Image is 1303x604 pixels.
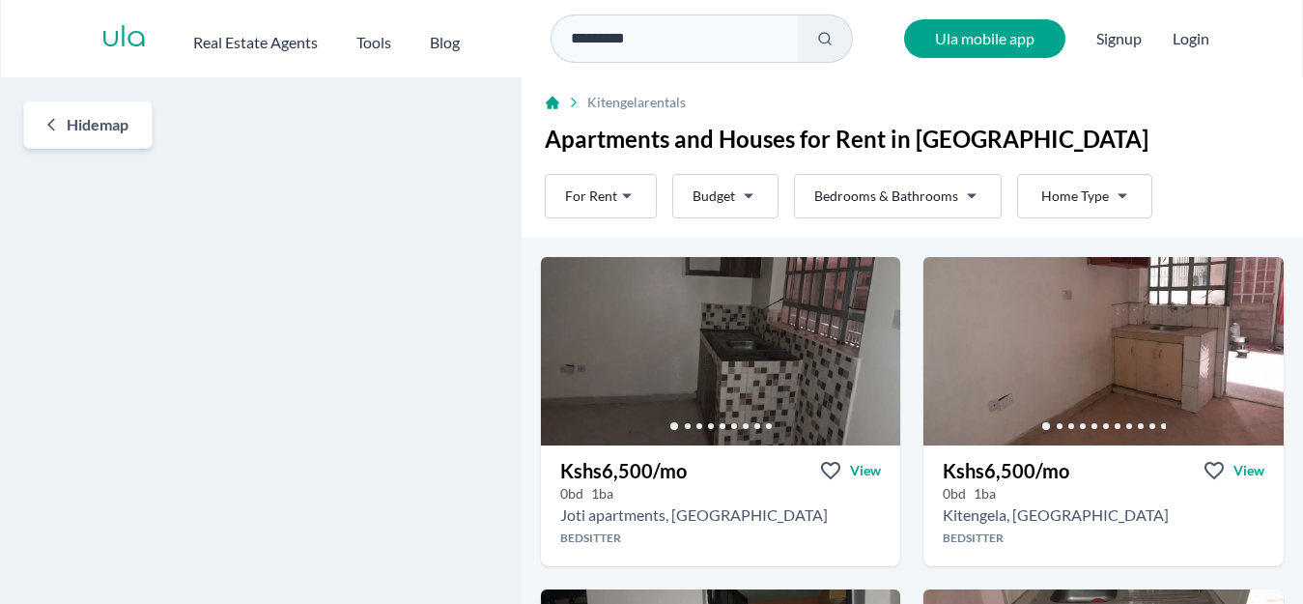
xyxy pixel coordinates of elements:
span: View [850,461,881,480]
h3: Kshs 6,500 /mo [943,457,1069,484]
h3: Kshs 6,500 /mo [560,457,687,484]
h2: Bedsitter for rent in Kitengela - Kshs 6,500/mo -Joti apartments, Kitengela, Kenya, Kajiado Count... [560,503,828,527]
button: Real Estate Agents [193,23,318,54]
span: View [1233,461,1264,480]
h2: Tools [356,31,391,54]
h2: Real Estate Agents [193,31,318,54]
h5: 0 bedrooms [943,484,966,503]
h2: Bedsitter for rent in Kitengela - Kshs 6,500/mo -Nana Apartments, Kitengela, Kenya, Kajiado Count... [943,503,1169,527]
button: Bedrooms & Bathrooms [794,174,1002,218]
img: Bedsitter for rent - Kshs 6,500/mo - in Kitengela Nana Apartments, Kitengela, Kenya, Kajiado Coun... [923,257,1284,446]
h5: 1 bathrooms [974,484,996,503]
h4: Bedsitter [923,531,1284,546]
a: ula [101,21,147,56]
a: Kshs6,500/moViewView property in detail0bd 1ba Joti apartments, [GEOGRAPHIC_DATA]Bedsitter [541,446,901,566]
h5: 0 bedrooms [560,484,583,503]
span: Kitengela rentals [587,93,686,112]
a: Ula mobile app [904,19,1065,58]
span: For Rent [565,187,617,206]
nav: Main [193,23,498,54]
h5: 1 bathrooms [591,484,613,503]
h4: Bedsitter [541,531,901,546]
img: Bedsitter for rent - Kshs 6,500/mo - in Kitengela around Joti apartments, Kitengela, Kenya, Kajia... [541,257,901,446]
span: Bedrooms & Bathrooms [814,187,958,206]
button: Home Type [1017,174,1152,218]
button: Login [1173,27,1209,50]
button: Tools [356,23,391,54]
button: Budget [672,174,779,218]
h1: Apartments and Houses for Rent in [GEOGRAPHIC_DATA] [545,124,1280,155]
a: Kshs6,500/moViewView property in detail0bd 1ba Kitengela, [GEOGRAPHIC_DATA]Bedsitter [923,446,1284,566]
span: Signup [1096,19,1142,58]
button: For Rent [545,174,657,218]
span: Budget [693,187,735,206]
h2: Blog [430,31,460,54]
a: Blog [430,23,460,54]
span: Home Type [1041,187,1109,206]
span: Hide map [67,113,128,136]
